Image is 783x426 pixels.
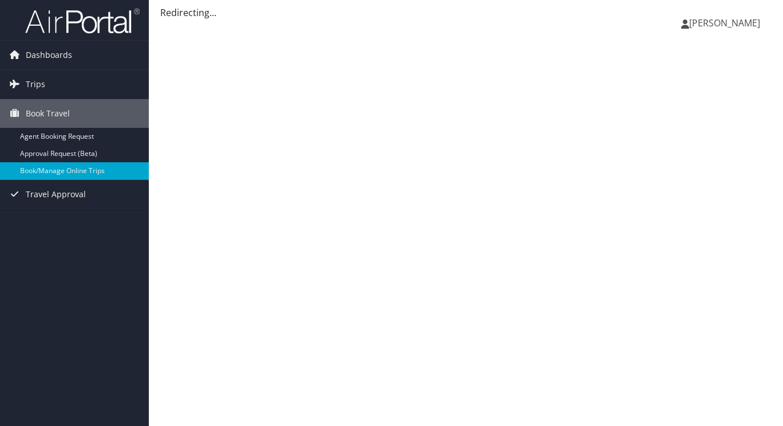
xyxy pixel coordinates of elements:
span: Travel Approval [26,180,86,209]
div: Redirecting... [160,6,772,19]
span: Book Travel [26,99,70,128]
span: Dashboards [26,41,72,69]
span: [PERSON_NAME] [689,17,760,29]
a: [PERSON_NAME] [681,6,772,40]
img: airportal-logo.png [25,7,140,34]
span: Trips [26,70,45,99]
